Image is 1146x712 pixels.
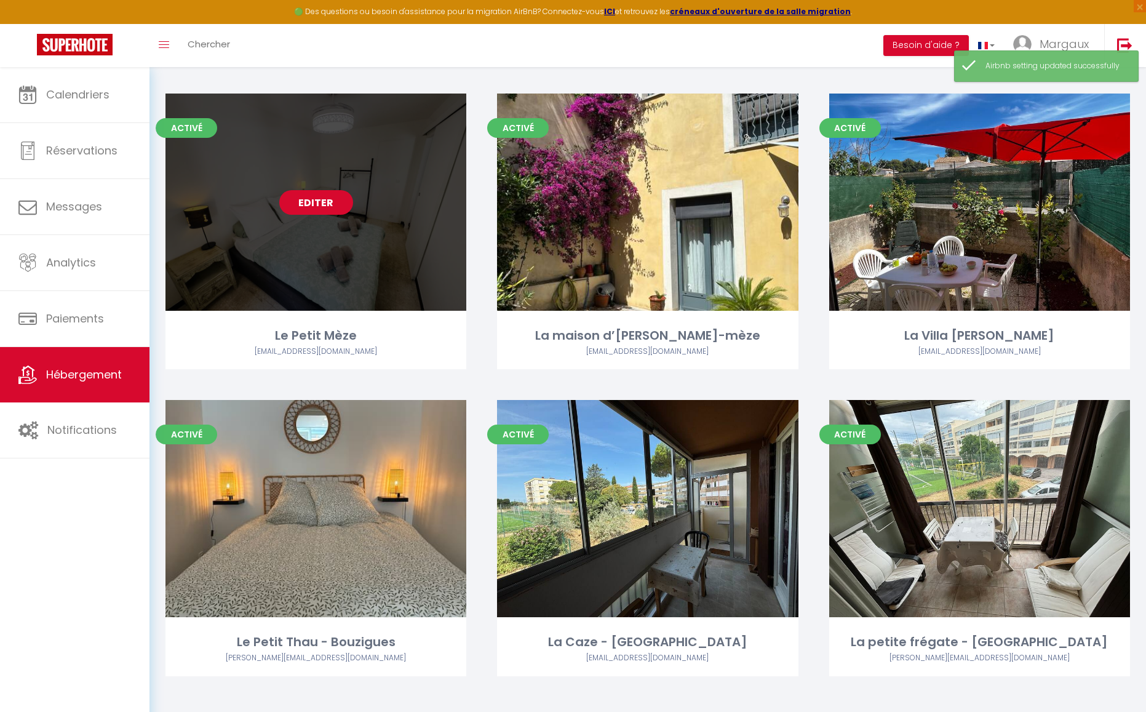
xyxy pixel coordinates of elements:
a: ICI [604,6,615,17]
img: logout [1117,38,1132,53]
div: Airbnb [829,652,1130,664]
span: Hébergement [46,367,122,382]
span: Activé [487,425,549,444]
span: Notifications [47,422,117,438]
span: Activé [819,425,881,444]
span: Réservations [46,143,117,158]
img: ... [1013,35,1032,54]
span: Paiements [46,311,104,326]
div: La Villa [PERSON_NAME] [829,326,1130,345]
div: Le Petit Thau - Bouzigues [165,633,466,652]
span: Margaux [1040,36,1089,52]
span: Activé [156,118,217,138]
span: Messages [46,199,102,214]
button: Besoin d'aide ? [883,35,969,56]
div: Airbnb [165,652,466,664]
div: Airbnb [497,346,798,358]
div: Airbnb [829,346,1130,358]
div: Airbnb setting updated successfully [985,60,1126,72]
img: Super Booking [37,34,113,55]
span: Calendriers [46,87,109,102]
div: La Caze - [GEOGRAPHIC_DATA] [497,633,798,652]
a: Chercher [178,24,239,67]
a: Editer [279,190,353,215]
div: Airbnb [497,652,798,664]
div: La maison d’[PERSON_NAME]-mèze [497,326,798,345]
span: Chercher [188,38,230,50]
span: Activé [487,118,549,138]
span: Analytics [46,255,96,270]
span: Activé [156,425,217,444]
a: créneaux d'ouverture de la salle migration [670,6,851,17]
a: ... Margaux [1004,24,1104,67]
span: Activé [819,118,881,138]
div: Le Petit Mèze [165,326,466,345]
div: La petite frégate - [GEOGRAPHIC_DATA] [829,633,1130,652]
button: Ouvrir le widget de chat LiveChat [10,5,47,42]
div: Airbnb [165,346,466,358]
